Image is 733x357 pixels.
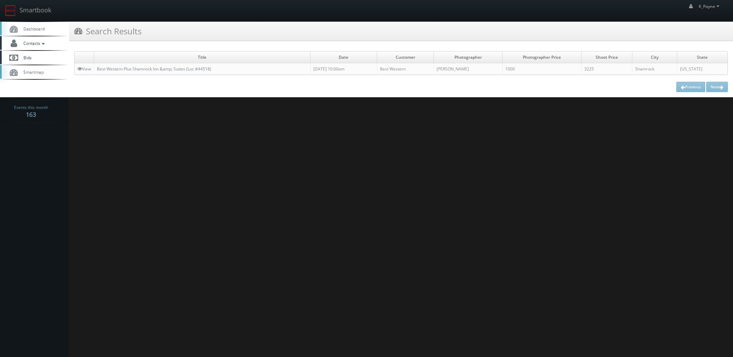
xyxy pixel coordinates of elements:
[377,63,433,75] td: Best Western
[434,63,503,75] td: [PERSON_NAME]
[377,52,433,63] td: Customer
[677,52,728,63] td: State
[20,26,45,32] span: Dashboard
[632,63,677,75] td: Shamrock
[582,52,632,63] td: Shoot Price
[20,55,32,60] span: Bids
[582,63,632,75] td: 3225
[26,110,36,119] strong: 163
[14,104,48,111] span: Events this month
[74,25,142,37] h3: Search Results
[502,63,581,75] td: 1000
[20,40,46,46] span: Contacts
[677,63,728,75] td: [US_STATE]
[20,69,44,75] span: Smartmap
[310,52,377,63] td: Date
[77,66,91,72] a: View
[97,66,211,72] a: Best Western Plus Shamrock Inn &amp; Suites (Loc #44518)
[632,52,677,63] td: City
[5,5,16,16] img: smartbook-logo.png
[434,52,503,63] td: Photographer
[502,52,581,63] td: Photographer Price
[310,63,377,75] td: [DATE] 10:00am
[94,52,311,63] td: Title
[699,3,721,9] span: K_Payne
